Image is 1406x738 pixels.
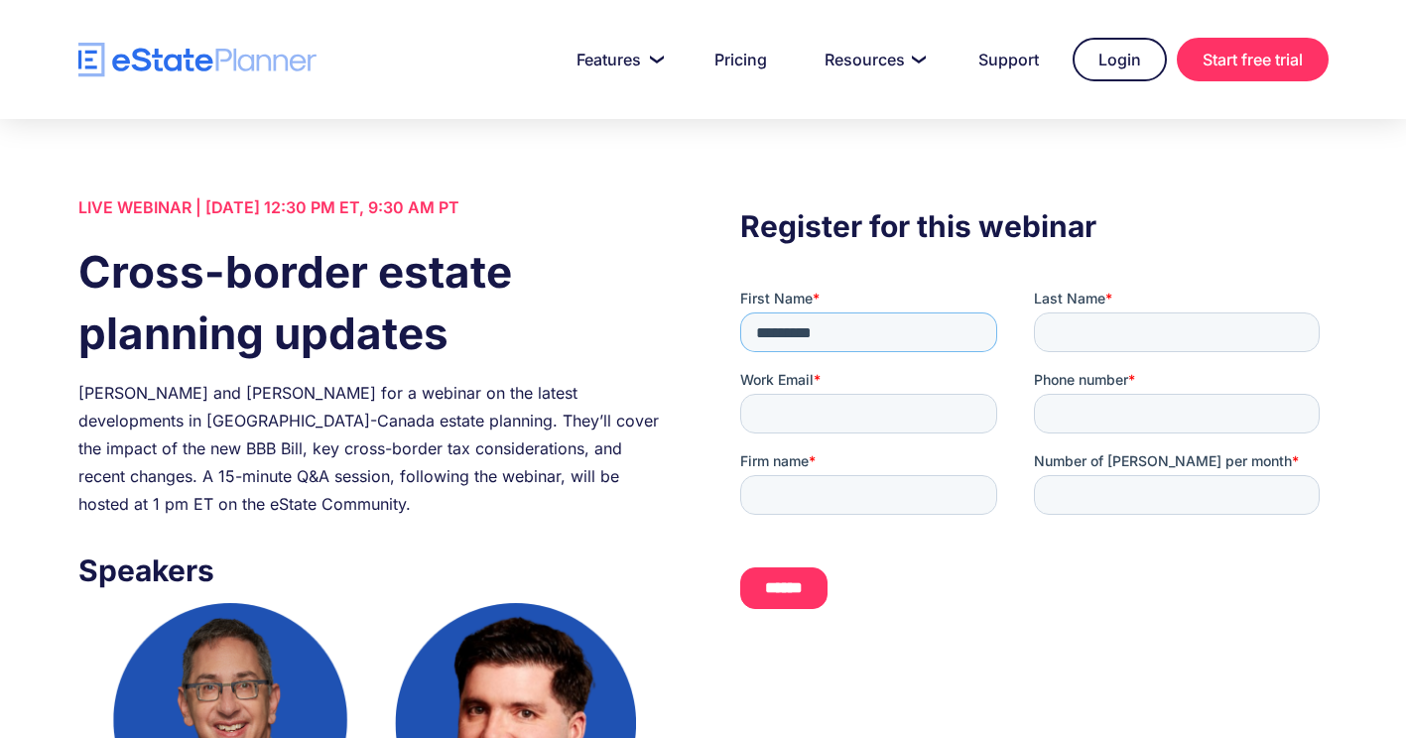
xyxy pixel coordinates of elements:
h3: Speakers [78,548,666,593]
div: LIVE WEBINAR | [DATE] 12:30 PM ET, 9:30 AM PT [78,193,666,221]
a: home [78,43,317,77]
a: Resources [801,40,945,79]
a: Support [955,40,1063,79]
a: Login [1073,38,1167,81]
a: Start free trial [1177,38,1329,81]
a: Pricing [691,40,791,79]
h1: Cross-border estate planning updates [78,241,666,364]
div: [PERSON_NAME] and [PERSON_NAME] for a webinar on the latest developments in [GEOGRAPHIC_DATA]-Can... [78,379,666,518]
a: Features [553,40,681,79]
h3: Register for this webinar [740,203,1328,249]
iframe: Form 0 [740,289,1328,626]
